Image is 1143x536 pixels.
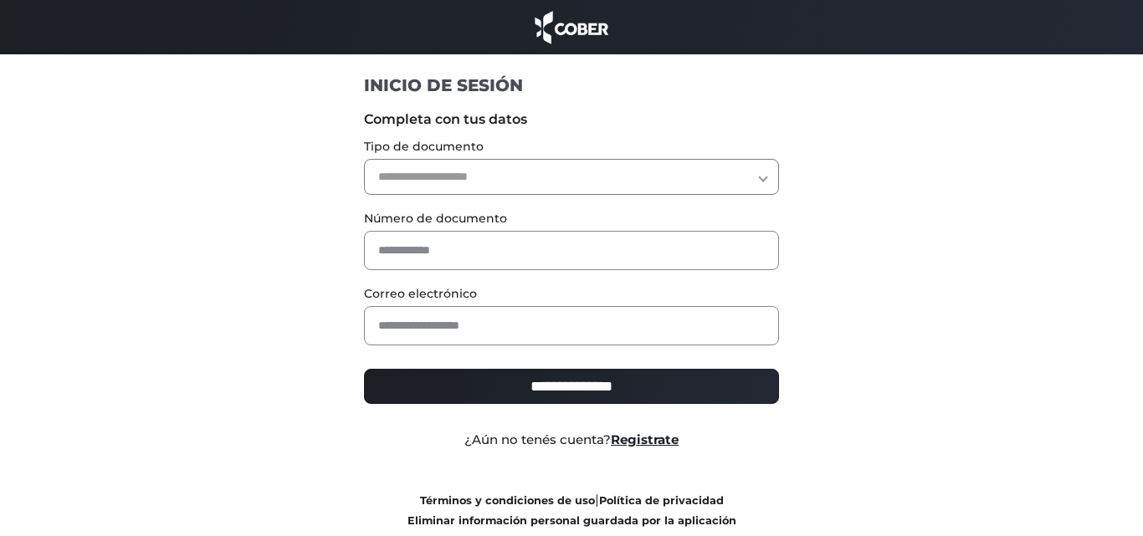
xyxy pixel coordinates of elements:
[364,138,780,156] label: Tipo de documento
[611,431,679,447] a: Registrate
[351,490,792,530] div: |
[364,210,780,227] label: Número de documento
[407,514,736,527] a: Eliminar información personal guardada por la aplicación
[420,494,595,507] a: Términos y condiciones de uso
[364,285,780,303] label: Correo electrónico
[364,74,780,96] h1: INICIO DE SESIÓN
[351,431,792,450] div: ¿Aún no tenés cuenta?
[599,494,724,507] a: Política de privacidad
[530,8,613,46] img: cober_marca.png
[364,110,780,130] label: Completa con tus datos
